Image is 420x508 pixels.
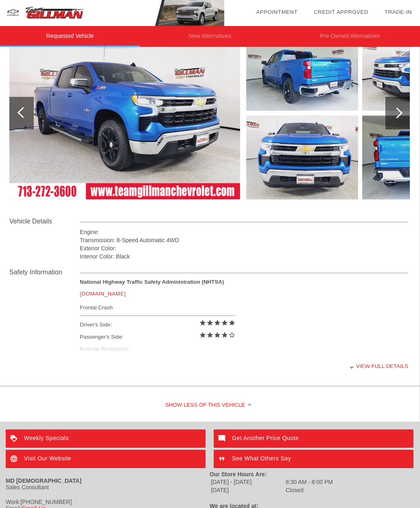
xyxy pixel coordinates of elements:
[199,319,206,326] i: star
[214,450,232,468] img: ic_format_quote_white_24dp_2x.png
[6,450,206,468] a: Visit Our Website
[80,228,408,236] div: Engine:
[285,478,333,486] td: 8:30 AM - 8:00 PM
[80,356,408,376] div: View full details
[80,252,408,261] div: Interior Color: Black
[9,217,80,226] div: Vehicle Details
[228,319,236,326] i: star
[210,471,267,477] strong: Our Store Hours Are:
[214,429,413,448] a: Get Another Price Quote
[214,450,413,468] a: See What Others Say
[9,267,80,277] div: Safety Information
[80,279,224,285] strong: National Highway Traffic Safety Administration (NHTSA)
[20,499,72,505] span: [PHONE_NUMBER]
[221,319,228,326] i: star
[221,331,228,339] i: star
[199,331,206,339] i: star
[6,450,24,468] img: ic_language_white_24dp_2x.png
[6,477,81,484] strong: MD [DEMOGRAPHIC_DATA]
[80,291,126,297] a: [DOMAIN_NAME]
[214,429,232,448] img: ic_mode_comment_white_24dp_2x.png
[280,26,420,47] li: Pre-Owned Alternatives
[246,27,358,111] img: dde9dc5f71b009882df3ad1a3b85d22f.jpg
[256,9,297,15] a: Appointment
[210,478,284,486] td: [DATE] - [DATE]
[206,319,214,326] i: star
[80,244,408,252] div: Exterior Color:
[80,319,235,331] div: Driver's Side:
[285,486,333,494] td: Closed
[385,9,412,15] a: Trade-In
[6,484,210,490] div: Sales Consultant
[246,116,358,199] img: 607063ccbf94ba8152edcdd7152be577.jpg
[9,27,240,199] img: 53c17076ae26c4311285d54f2ba5b35d.jpg
[6,429,206,448] a: Weekly Specials
[314,9,368,15] a: Credit Approved
[80,236,408,244] div: Transmission: 8-Speed Automatic 4WD
[80,331,235,343] div: Passenger's Side:
[140,26,280,47] li: New Alternatives
[206,331,214,339] i: star
[228,331,236,339] i: star_border
[214,331,221,339] i: star
[6,499,210,505] div: Work:
[80,302,235,313] div: Frontal Crash
[210,486,284,494] td: [DATE]
[214,319,221,326] i: star
[6,429,24,448] img: ic_loyalty_white_24dp_2x.png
